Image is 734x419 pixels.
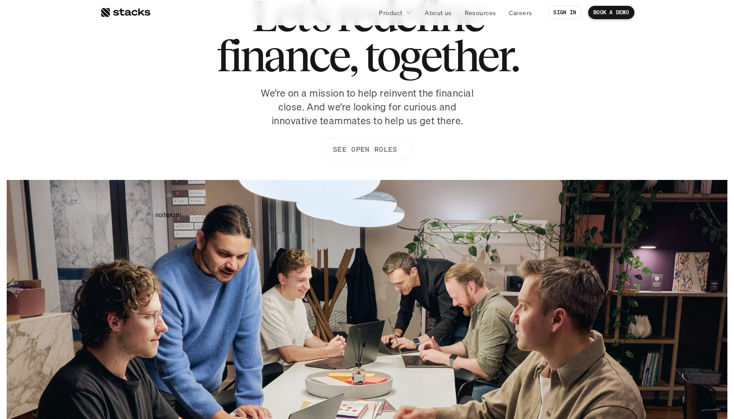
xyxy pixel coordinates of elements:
[425,8,451,17] p: About us
[379,8,402,17] p: Product
[503,4,537,20] a: Careers
[419,4,457,20] a: About us
[509,8,532,17] p: Careers
[588,6,634,19] a: BOOK A DEMO
[548,6,581,19] a: SIGN IN
[333,143,397,156] p: SEE OPEN ROLES
[593,9,629,16] p: BOOK A DEMO
[321,138,412,160] a: SEE OPEN ROLES
[464,8,496,17] p: Resources
[553,9,576,16] p: SIGN IN
[459,4,501,20] a: Resources
[256,86,479,127] p: We’re on a mission to help reinvent the financial close. And we’re looking for curious and innova...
